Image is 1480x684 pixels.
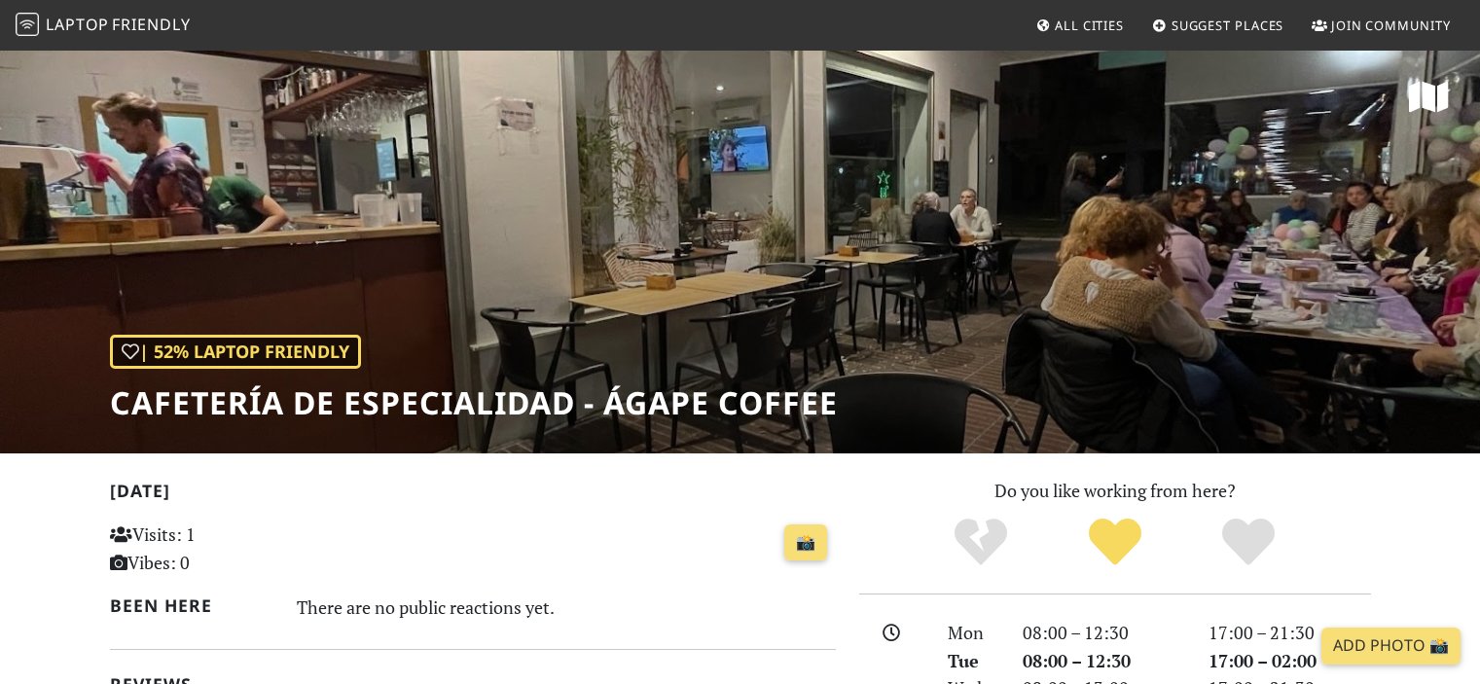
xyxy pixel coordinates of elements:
[1181,516,1316,569] div: Definitely!
[110,481,836,509] h2: [DATE]
[110,335,361,369] div: | 52% Laptop Friendly
[16,9,191,43] a: LaptopFriendly LaptopFriendly
[1144,8,1292,43] a: Suggest Places
[1028,8,1132,43] a: All Cities
[297,592,836,623] div: There are no public reactions yet.
[1197,647,1383,675] div: 17:00 – 02:00
[914,516,1048,569] div: No
[936,619,1010,647] div: Mon
[859,477,1371,505] p: Do you like working from here?
[1321,628,1461,665] a: Add Photo 📸
[784,524,827,561] a: 📸
[112,14,190,35] span: Friendly
[46,14,109,35] span: Laptop
[110,521,337,577] p: Visits: 1 Vibes: 0
[1172,17,1284,34] span: Suggest Places
[1048,516,1182,569] div: Yes
[1331,17,1451,34] span: Join Community
[936,647,1010,675] div: Tue
[16,13,39,36] img: LaptopFriendly
[1055,17,1124,34] span: All Cities
[1011,619,1197,647] div: 08:00 – 12:30
[110,384,838,421] h1: Cafetería de Especialidad - Ágape Coffee
[1011,647,1197,675] div: 08:00 – 12:30
[1197,619,1383,647] div: 17:00 – 21:30
[1304,8,1459,43] a: Join Community
[110,595,274,616] h2: Been here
